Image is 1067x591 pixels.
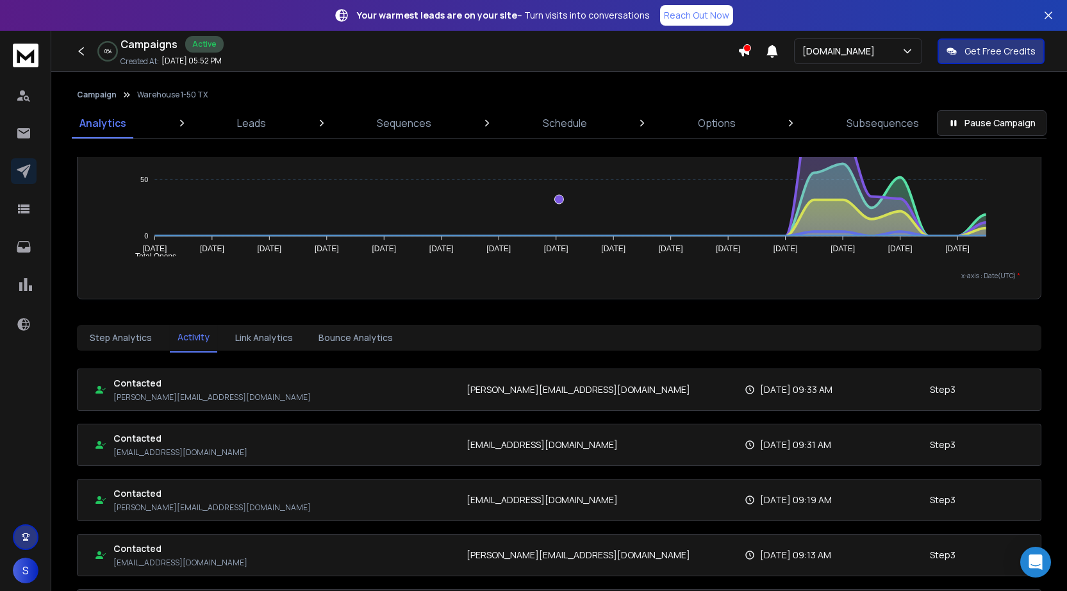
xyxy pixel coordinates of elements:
p: [DATE] 05:52 PM [161,56,222,66]
tspan: [DATE] [544,244,568,253]
img: logo [13,44,38,67]
tspan: [DATE] [888,244,913,253]
p: Get Free Credits [964,45,1036,58]
button: Link Analytics [227,324,301,352]
a: Reach Out Now [660,5,733,26]
p: [DATE] 09:33 AM [760,383,832,396]
a: Leads [229,108,274,138]
p: [DATE] 09:31 AM [760,438,831,451]
span: Total Opens [126,252,176,261]
p: Warehouse 1-50 TX [137,90,208,100]
p: [DATE] 09:19 AM [760,494,832,506]
h1: Contacted [113,542,247,555]
tspan: [DATE] [258,244,282,253]
p: Step 3 [930,549,955,562]
p: [EMAIL_ADDRESS][DOMAIN_NAME] [467,494,618,506]
a: Options [690,108,743,138]
p: [PERSON_NAME][EMAIL_ADDRESS][DOMAIN_NAME] [467,383,690,396]
button: S [13,558,38,583]
a: Sequences [369,108,439,138]
p: Analytics [79,115,126,131]
p: 0 % [104,47,112,55]
tspan: 50 [140,176,148,183]
p: Step 3 [930,383,955,396]
div: Active [185,36,224,53]
button: Get Free Credits [938,38,1045,64]
a: Schedule [535,108,595,138]
button: Pause Campaign [937,110,1046,136]
p: [PERSON_NAME][EMAIL_ADDRESS][DOMAIN_NAME] [113,503,311,513]
p: Options [698,115,736,131]
tspan: 0 [144,232,148,240]
tspan: [DATE] [372,244,396,253]
p: Sequences [377,115,431,131]
strong: Your warmest leads are on your site [357,9,517,21]
p: [PERSON_NAME][EMAIL_ADDRESS][DOMAIN_NAME] [467,549,690,562]
tspan: [DATE] [486,244,511,253]
button: Step Analytics [82,324,160,352]
p: – Turn visits into conversations [357,9,650,22]
tspan: [DATE] [945,244,970,253]
a: Subsequences [839,108,927,138]
button: Campaign [77,90,117,100]
p: [EMAIL_ADDRESS][DOMAIN_NAME] [113,558,247,568]
p: Step 3 [930,438,955,451]
p: [DOMAIN_NAME] [802,45,880,58]
p: Created At: [120,56,159,67]
h1: Campaigns [120,37,178,52]
button: Activity [170,323,217,353]
button: Bounce Analytics [311,324,401,352]
p: Schedule [543,115,587,131]
tspan: [DATE] [716,244,740,253]
p: Subsequences [847,115,919,131]
tspan: [DATE] [659,244,683,253]
tspan: [DATE] [143,244,167,253]
div: Open Intercom Messenger [1020,547,1051,578]
tspan: [DATE] [200,244,224,253]
a: Analytics [72,108,134,138]
h1: Contacted [113,432,247,445]
p: Leads [237,115,266,131]
tspan: [DATE] [429,244,454,253]
tspan: [DATE] [831,244,855,253]
tspan: [DATE] [315,244,339,253]
p: Step 3 [930,494,955,506]
p: x-axis : Date(UTC) [98,271,1020,281]
p: [DATE] 09:13 AM [760,549,831,562]
p: [EMAIL_ADDRESS][DOMAIN_NAME] [113,447,247,458]
h1: Contacted [113,487,311,500]
tspan: [DATE] [773,244,798,253]
p: Reach Out Now [664,9,729,22]
p: [PERSON_NAME][EMAIL_ADDRESS][DOMAIN_NAME] [113,392,311,403]
tspan: [DATE] [601,244,625,253]
h1: Contacted [113,377,311,390]
p: [EMAIL_ADDRESS][DOMAIN_NAME] [467,438,618,451]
